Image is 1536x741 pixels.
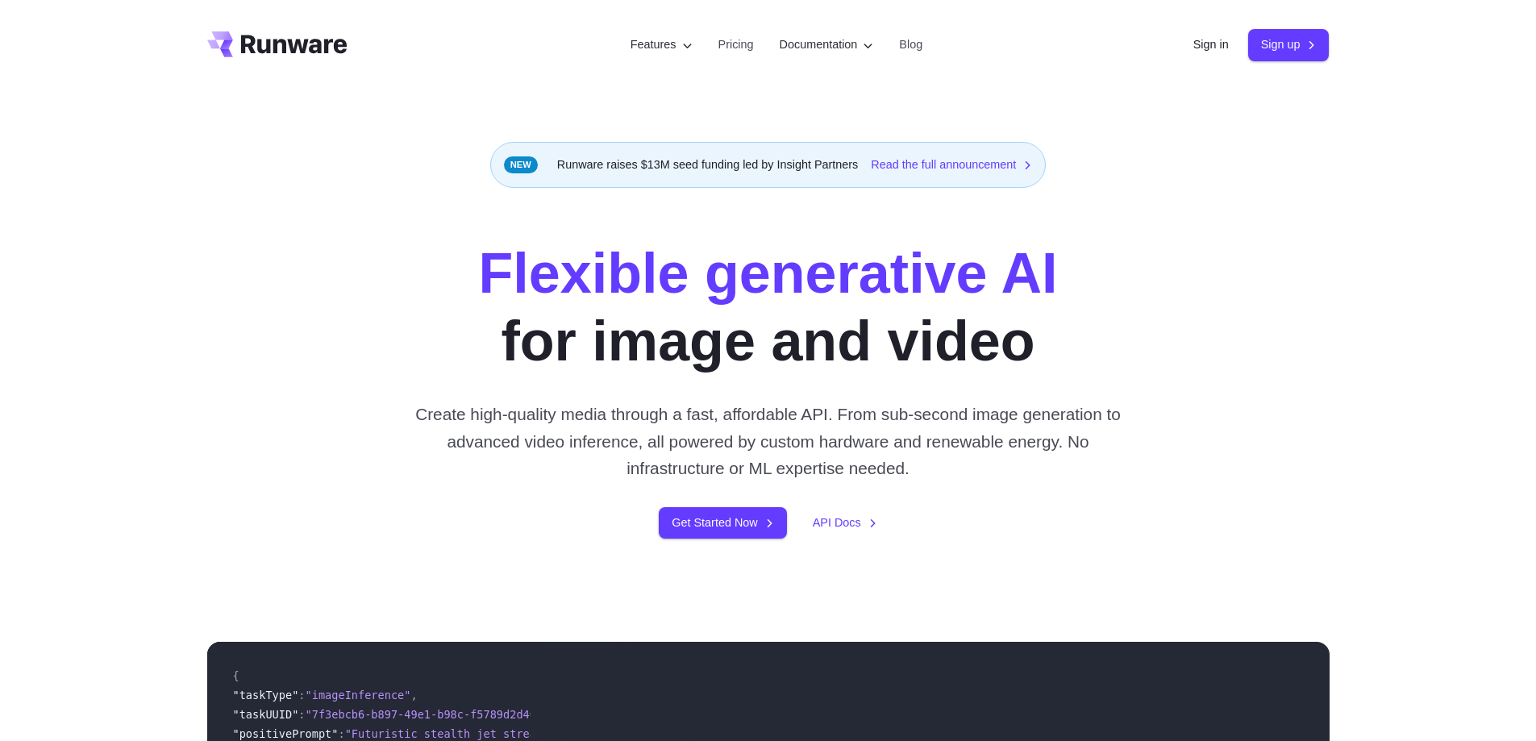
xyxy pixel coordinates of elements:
span: "imageInference" [306,689,411,701]
a: Read the full announcement [871,156,1032,174]
span: "taskType" [233,689,299,701]
span: "Futuristic stealth jet streaking through a neon-lit cityscape with glowing purple exhaust" [345,727,946,740]
a: API Docs [813,514,877,532]
span: "taskUUID" [233,708,299,721]
a: Get Started Now [659,507,786,539]
label: Documentation [780,35,874,54]
div: Runware raises $13M seed funding led by Insight Partners [490,142,1047,188]
a: Pricing [718,35,754,54]
a: Go to / [207,31,348,57]
h1: for image and video [478,239,1057,375]
label: Features [631,35,693,54]
p: Create high-quality media through a fast, affordable API. From sub-second image generation to adv... [409,401,1127,481]
strong: Flexible generative AI [478,242,1057,305]
span: : [298,708,305,721]
span: "positivePrompt" [233,727,339,740]
span: , [410,689,417,701]
a: Sign up [1248,29,1330,60]
a: Blog [899,35,922,54]
span: : [298,689,305,701]
a: Sign in [1193,35,1229,54]
span: { [233,669,239,682]
span: "7f3ebcb6-b897-49e1-b98c-f5789d2d40d7" [306,708,556,721]
span: : [338,727,344,740]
